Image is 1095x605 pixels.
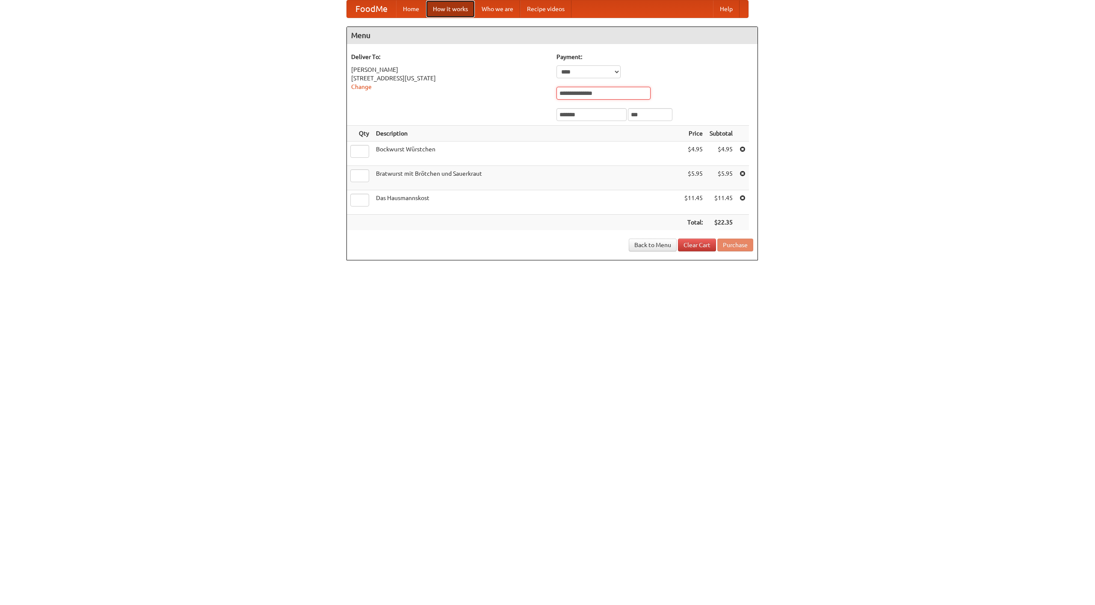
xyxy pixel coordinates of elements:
[373,166,681,190] td: Bratwurst mit Brötchen und Sauerkraut
[347,27,758,44] h4: Menu
[717,239,753,251] button: Purchase
[347,126,373,142] th: Qty
[678,239,716,251] a: Clear Cart
[629,239,677,251] a: Back to Menu
[351,53,548,61] h5: Deliver To:
[373,190,681,215] td: Das Hausmannskost
[373,126,681,142] th: Description
[351,65,548,74] div: [PERSON_NAME]
[396,0,426,18] a: Home
[475,0,520,18] a: Who we are
[681,215,706,230] th: Total:
[706,126,736,142] th: Subtotal
[681,126,706,142] th: Price
[426,0,475,18] a: How it works
[351,83,372,90] a: Change
[713,0,740,18] a: Help
[706,166,736,190] td: $5.95
[351,74,548,83] div: [STREET_ADDRESS][US_STATE]
[556,53,753,61] h5: Payment:
[706,142,736,166] td: $4.95
[706,215,736,230] th: $22.35
[347,0,396,18] a: FoodMe
[681,142,706,166] td: $4.95
[681,190,706,215] td: $11.45
[706,190,736,215] td: $11.45
[373,142,681,166] td: Bockwurst Würstchen
[520,0,571,18] a: Recipe videos
[681,166,706,190] td: $5.95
